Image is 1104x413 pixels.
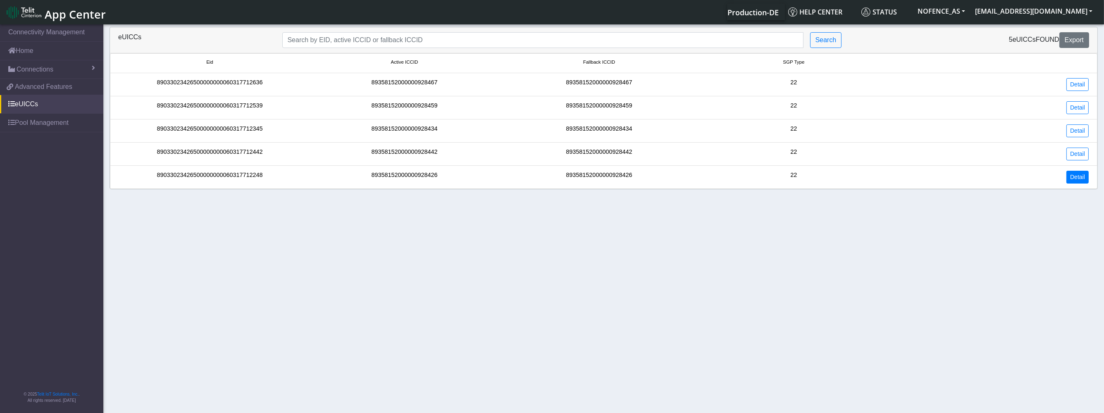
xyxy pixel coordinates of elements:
div: 89358152000000928434 [307,124,502,137]
div: 22 [696,171,891,184]
div: 89033023426500000000060317712345 [112,124,307,137]
div: 89033023426500000000060317712442 [112,148,307,160]
span: Production-DE [727,7,779,17]
div: 89358152000000928459 [307,101,502,114]
button: NOFENCE_AS [913,4,970,19]
span: Export [1065,36,1084,43]
span: eUICCs [1013,36,1036,43]
div: 89358152000000928442 [502,148,696,160]
button: [EMAIL_ADDRESS][DOMAIN_NAME] [970,4,1097,19]
span: Advanced Features [15,82,72,92]
div: 89358152000000928426 [502,171,696,184]
span: App Center [45,7,106,22]
a: Telit IoT Solutions, Inc. [37,392,79,396]
div: 89358152000000928426 [307,171,502,184]
div: 89033023426500000000060317712248 [112,171,307,184]
button: Search [810,32,842,48]
img: logo-telit-cinterion-gw-new.png [7,6,41,19]
div: 89033023426500000000060317712539 [112,101,307,114]
div: 89358152000000928434 [502,124,696,137]
span: 5 [1009,36,1013,43]
span: Active ICCID [391,59,418,66]
div: 89358152000000928467 [307,78,502,91]
img: knowledge.svg [788,7,797,17]
button: Export [1059,32,1089,48]
div: 22 [696,124,891,137]
div: 22 [696,78,891,91]
div: 22 [696,101,891,114]
span: Status [861,7,897,17]
span: Help center [788,7,842,17]
a: App Center [7,3,105,21]
a: Detail [1066,78,1089,91]
span: SGP Type [783,59,804,66]
span: Eid [206,59,213,66]
span: Connections [17,64,53,74]
a: Detail [1066,124,1089,137]
div: 89358152000000928459 [502,101,696,114]
img: status.svg [861,7,870,17]
div: eUICCs [112,32,276,48]
div: 89033023426500000000060317712636 [112,78,307,91]
span: Fallback ICCID [583,59,615,66]
input: Search... [282,32,804,48]
div: 89358152000000928467 [502,78,696,91]
a: Detail [1066,101,1089,114]
span: found [1036,36,1059,43]
a: Detail [1066,171,1089,184]
a: Detail [1066,148,1089,160]
div: 89358152000000928442 [307,148,502,160]
div: 22 [696,148,891,160]
a: Your current platform instance [727,4,778,20]
a: Status [858,4,913,20]
a: Help center [785,4,858,20]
